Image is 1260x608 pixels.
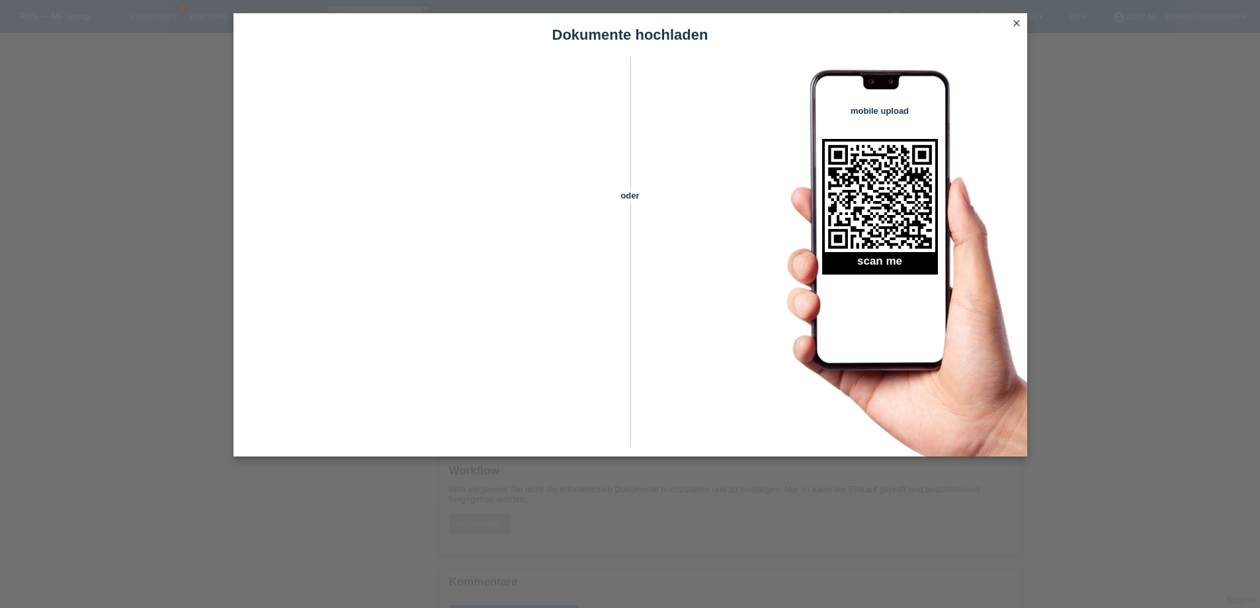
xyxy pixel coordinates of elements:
iframe: Upload [253,89,607,420]
span: oder [607,189,653,202]
h1: Dokumente hochladen [233,26,1027,43]
h4: mobile upload [822,106,938,116]
a: close [1008,17,1025,32]
h2: scan me [822,255,938,275]
i: close [1011,18,1022,28]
